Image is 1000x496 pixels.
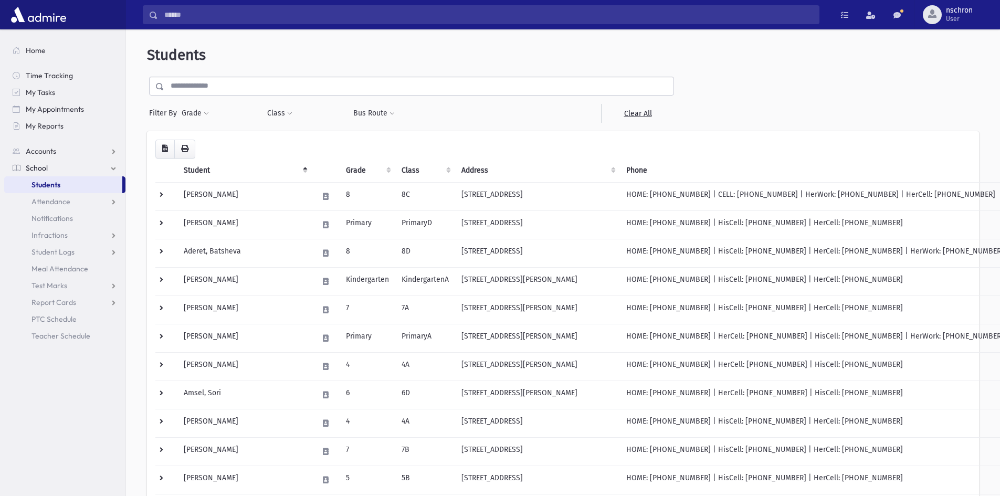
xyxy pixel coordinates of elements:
span: Time Tracking [26,71,73,80]
td: 5 [340,466,395,494]
button: Class [267,104,293,123]
span: Accounts [26,146,56,156]
span: Student Logs [31,247,75,257]
a: PTC Schedule [4,311,125,328]
td: 7A [395,296,455,324]
td: [STREET_ADDRESS][PERSON_NAME] [455,267,620,296]
td: [STREET_ADDRESS][PERSON_NAME] [455,296,620,324]
a: Test Marks [4,277,125,294]
span: Test Marks [31,281,67,290]
td: [STREET_ADDRESS][PERSON_NAME] [455,381,620,409]
a: Clear All [601,104,674,123]
a: Home [4,42,125,59]
a: Attendance [4,193,125,210]
td: 4 [340,409,395,437]
span: Students [147,46,206,64]
td: PrimaryD [395,210,455,239]
a: Report Cards [4,294,125,311]
img: AdmirePro [8,4,69,25]
td: 8C [395,182,455,210]
td: [PERSON_NAME] [177,210,312,239]
a: Notifications [4,210,125,227]
td: Amsel, Sori [177,381,312,409]
td: [STREET_ADDRESS] [455,210,620,239]
th: Class: activate to sort column ascending [395,159,455,183]
th: Grade: activate to sort column ascending [340,159,395,183]
a: Teacher Schedule [4,328,125,344]
input: Search [158,5,819,24]
button: CSV [155,140,175,159]
td: 8 [340,239,395,267]
td: [PERSON_NAME] [177,409,312,437]
span: Filter By [149,108,181,119]
span: My Appointments [26,104,84,114]
span: PTC Schedule [31,314,77,324]
th: Address: activate to sort column ascending [455,159,620,183]
span: User [946,15,973,23]
span: School [26,163,48,173]
td: 7B [395,437,455,466]
span: Notifications [31,214,73,223]
span: Teacher Schedule [31,331,90,341]
td: KindergartenA [395,267,455,296]
span: Attendance [31,197,70,206]
span: Meal Attendance [31,264,88,273]
td: [PERSON_NAME] [177,437,312,466]
td: [STREET_ADDRESS][PERSON_NAME] [455,352,620,381]
td: Aderet, Batsheva [177,239,312,267]
td: 4 [340,352,395,381]
td: [PERSON_NAME] [177,267,312,296]
span: My Tasks [26,88,55,97]
button: Print [174,140,195,159]
td: 7 [340,437,395,466]
td: 4A [395,409,455,437]
td: [PERSON_NAME] [177,324,312,352]
td: 7 [340,296,395,324]
span: Report Cards [31,298,76,307]
span: nschron [946,6,973,15]
td: [STREET_ADDRESS][PERSON_NAME] [455,324,620,352]
a: Time Tracking [4,67,125,84]
a: My Appointments [4,101,125,118]
td: [STREET_ADDRESS] [455,409,620,437]
td: [STREET_ADDRESS] [455,182,620,210]
td: [PERSON_NAME] [177,182,312,210]
span: My Reports [26,121,64,131]
td: 8D [395,239,455,267]
a: Infractions [4,227,125,244]
a: School [4,160,125,176]
th: Student: activate to sort column descending [177,159,312,183]
td: 4A [395,352,455,381]
td: Primary [340,210,395,239]
td: [STREET_ADDRESS] [455,239,620,267]
td: 5B [395,466,455,494]
span: Home [26,46,46,55]
a: Accounts [4,143,125,160]
td: Kindergarten [340,267,395,296]
button: Grade [181,104,209,123]
a: My Reports [4,118,125,134]
button: Bus Route [353,104,395,123]
td: 6 [340,381,395,409]
td: [PERSON_NAME] [177,296,312,324]
td: 6D [395,381,455,409]
td: PrimaryA [395,324,455,352]
td: 8 [340,182,395,210]
td: Primary [340,324,395,352]
a: Meal Attendance [4,260,125,277]
a: Student Logs [4,244,125,260]
a: My Tasks [4,84,125,101]
a: Students [4,176,122,193]
td: [STREET_ADDRESS] [455,466,620,494]
td: [STREET_ADDRESS] [455,437,620,466]
span: Infractions [31,230,68,240]
span: Students [31,180,60,189]
td: [PERSON_NAME] [177,352,312,381]
td: [PERSON_NAME] [177,466,312,494]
